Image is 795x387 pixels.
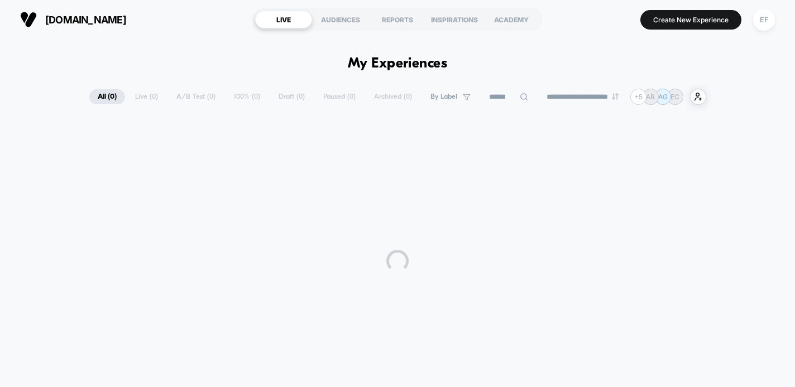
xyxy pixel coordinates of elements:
div: + 5 [630,89,646,105]
div: INSPIRATIONS [426,11,483,28]
button: [DOMAIN_NAME] [17,11,130,28]
p: AG [658,93,668,101]
div: LIVE [255,11,312,28]
img: Visually logo [20,11,37,28]
div: ACADEMY [483,11,540,28]
div: REPORTS [369,11,426,28]
p: AR [646,93,655,101]
span: All ( 0 ) [89,89,125,104]
span: [DOMAIN_NAME] [45,14,126,26]
div: EF [753,9,775,31]
button: Create New Experience [640,10,741,30]
div: AUDIENCES [312,11,369,28]
button: EF [750,8,778,31]
img: end [612,93,619,100]
p: EC [671,93,679,101]
h1: My Experiences [348,56,448,72]
span: By Label [430,93,457,101]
